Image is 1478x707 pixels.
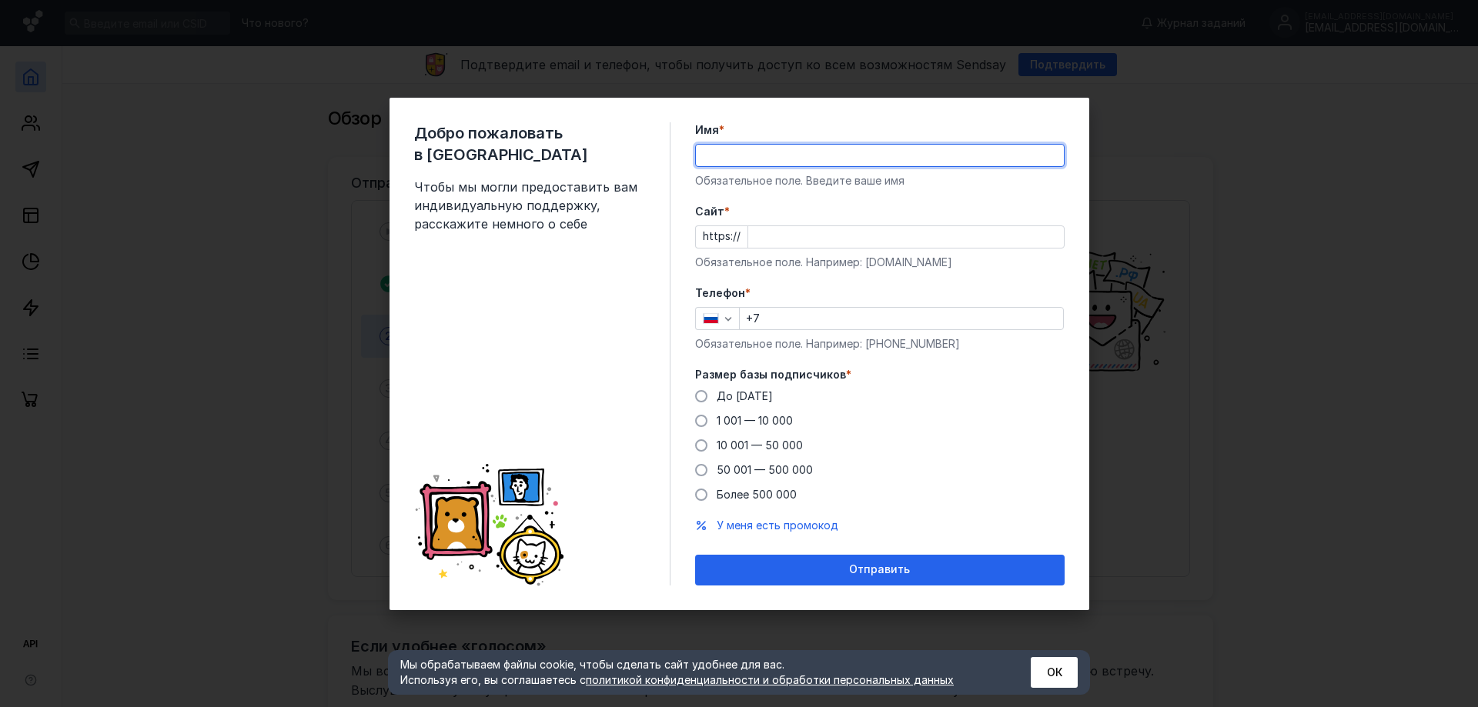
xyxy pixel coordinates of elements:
span: У меня есть промокод [717,519,838,532]
span: Добро пожаловать в [GEOGRAPHIC_DATA] [414,122,645,165]
a: политикой конфиденциальности и обработки персональных данных [586,673,954,686]
div: Обязательное поле. Например: [PHONE_NUMBER] [695,336,1065,352]
span: 50 001 — 500 000 [717,463,813,476]
span: Телефон [695,285,745,301]
button: ОК [1031,657,1078,688]
div: Мы обрабатываем файлы cookie, чтобы сделать сайт удобнее для вас. Используя его, вы соглашаетесь c [400,657,993,688]
span: Cайт [695,204,724,219]
div: Обязательное поле. Введите ваше имя [695,173,1065,188]
span: Имя [695,122,719,138]
span: Более 500 000 [717,488,797,501]
button: Отправить [695,555,1065,585]
span: Отправить [849,563,910,576]
span: Чтобы мы могли предоставить вам индивидуальную поддержку, расскажите немного о себе [414,178,645,233]
span: Размер базы подписчиков [695,367,846,382]
span: 10 001 — 50 000 [717,439,803,452]
span: 1 001 — 10 000 [717,414,793,427]
div: Обязательное поле. Например: [DOMAIN_NAME] [695,255,1065,270]
button: У меня есть промокод [717,518,838,533]
span: До [DATE] [717,389,773,402]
